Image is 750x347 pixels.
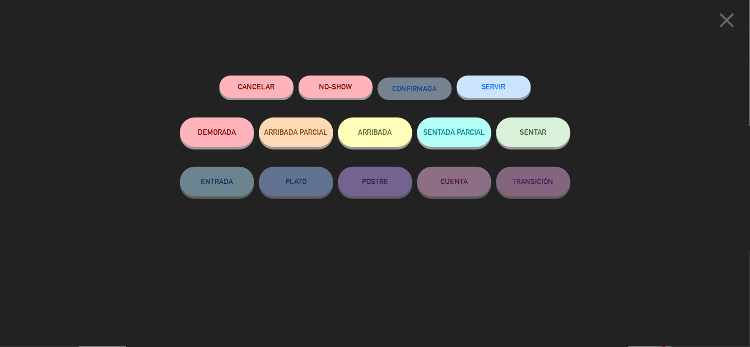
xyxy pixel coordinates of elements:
[338,117,412,147] button: ARRIBADA
[715,8,740,33] i: close
[338,167,412,196] button: POSTRE
[457,76,531,98] button: SERVIR
[259,117,333,147] button: ARRIBADA PARCIAL
[393,84,437,93] span: CONFIRMADA
[496,117,571,147] button: SENTAR
[417,167,491,196] button: CUENTA
[520,128,547,136] span: SENTAR
[299,76,373,98] button: NO-SHOW
[180,167,254,196] button: ENTRADA
[264,128,328,136] span: ARRIBADA PARCIAL
[378,77,452,100] button: CONFIRMADA
[220,76,294,98] button: Cancelar
[712,7,743,37] button: close
[417,117,491,147] button: SENTADA PARCIAL
[259,167,333,196] button: PLATO
[180,117,254,147] button: DEMORADA
[496,167,571,196] button: TRANSICIÓN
